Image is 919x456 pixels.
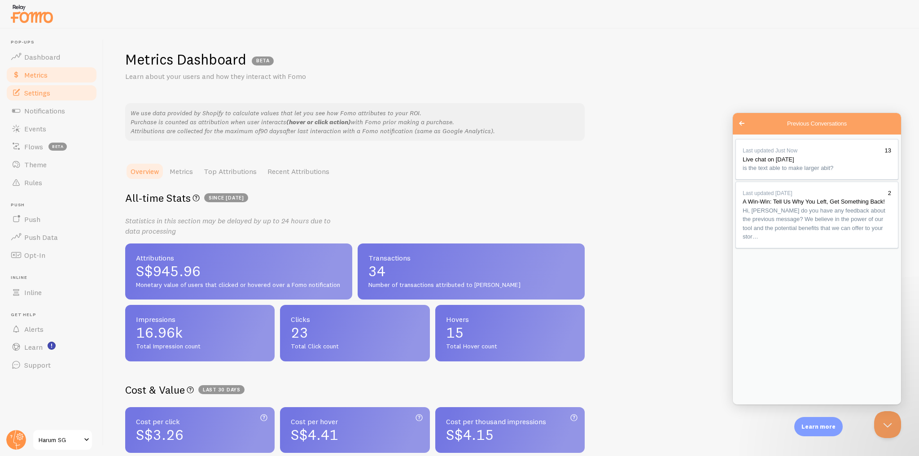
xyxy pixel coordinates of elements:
[5,338,98,356] a: Learn
[24,288,42,297] span: Inline
[291,426,338,443] span: S$4.41
[24,106,65,115] span: Notifications
[11,312,98,318] span: Get Help
[446,418,574,425] span: Cost per thousand impressions
[5,174,98,191] a: Rules
[164,162,198,180] a: Metrics
[131,109,579,135] p: We use data provided by Shopify to calculate values that let you see how Fomo attributes to your ...
[5,156,98,174] a: Theme
[39,434,81,445] span: Harum SG
[10,43,61,50] span: Live chat on [DATE]
[446,426,494,443] span: S$4.15
[5,66,98,84] a: Metrics
[24,70,48,79] span: Metrics
[10,77,60,83] span: Last updated [DATE]
[125,50,246,69] h1: Metrics Dashboard
[11,202,98,208] span: Push
[24,233,58,242] span: Push Data
[136,281,341,289] span: Monetary value of users that clicked or hovered over a Fomo notification
[24,343,43,352] span: Learn
[446,326,574,340] span: 15
[3,26,166,67] a: Last updated Just Now13Live chat on [DATE]is the text able to make larger abit?
[733,113,901,404] iframe: Help Scout Beacon - Live Chat, Contact Form, and Knowledge Base
[24,251,45,260] span: Opt-In
[10,85,152,92] span: A Win-Win: Tell Us Why You Left, Get Something Back!
[4,5,14,16] span: Go back
[24,52,60,61] span: Dashboard
[260,127,283,135] em: 90 days
[5,120,98,138] a: Events
[794,417,843,436] div: Learn more
[291,326,419,340] span: 23
[11,275,98,281] span: Inline
[5,84,98,102] a: Settings
[10,52,101,58] span: is the text able to make larger abit?
[5,320,98,338] a: Alerts
[291,418,419,425] span: Cost per hover
[136,316,264,323] span: Impressions
[125,191,585,205] h2: All-time Stats
[125,71,341,82] p: Learn about your users and how they interact with Fomo
[9,2,54,25] img: fomo-relay-logo-orange.svg
[24,360,51,369] span: Support
[136,343,264,351] span: Total Impression count
[204,193,248,202] span: since [DATE]
[5,246,98,264] a: Opt-In
[5,228,98,246] a: Push Data
[152,33,158,42] div: 13
[136,264,341,278] span: S$945.96
[24,325,44,334] span: Alerts
[54,6,114,15] span: Previous Conversations
[291,316,419,323] span: Clicks
[446,316,574,323] span: Hovers
[24,88,50,97] span: Settings
[368,281,574,289] span: Number of transactions attributed to [PERSON_NAME]
[3,26,166,137] section: Previous Conversations
[5,138,98,156] a: Flows beta
[24,215,40,224] span: Push
[24,178,42,187] span: Rules
[5,210,98,228] a: Push
[32,429,93,451] a: Harum SG
[24,160,47,169] span: Theme
[10,35,65,41] span: Last updated Just Now
[801,422,836,431] p: Learn more
[291,343,419,351] span: Total Click count
[24,142,43,151] span: Flows
[155,76,158,85] div: 2
[5,102,98,120] a: Notifications
[24,124,46,133] span: Events
[198,162,262,180] a: Top Attributions
[125,162,164,180] a: Overview
[125,216,331,235] i: Statistics in this section may be delayed by up to 24 hours due to data processing
[262,162,335,180] a: Recent Attributions
[136,254,341,261] span: Attributions
[125,383,585,397] h2: Cost & Value
[368,264,574,278] span: 34
[286,118,351,126] b: (hover or click action)
[48,143,67,151] span: beta
[5,283,98,301] a: Inline
[10,94,153,127] span: Hi, [PERSON_NAME] do you have any feedback about the previous message? We believe in the power of...
[446,343,574,351] span: Total Hover count
[874,411,901,438] iframe: Help Scout Beacon - Close
[136,418,264,425] span: Cost per click
[136,426,184,443] span: S$3.26
[5,48,98,66] a: Dashboard
[5,356,98,374] a: Support
[198,385,245,394] span: Last 30 days
[252,56,274,65] span: BETA
[11,39,98,45] span: Pop-ups
[48,342,56,350] svg: <p>Watch New Feature Tutorials!</p>
[368,254,574,261] span: Transactions
[136,326,264,340] span: 16.96k
[3,69,166,135] a: Last updated [DATE]2A Win-Win: Tell Us Why You Left, Get Something Back!Hi, [PERSON_NAME] do you ...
